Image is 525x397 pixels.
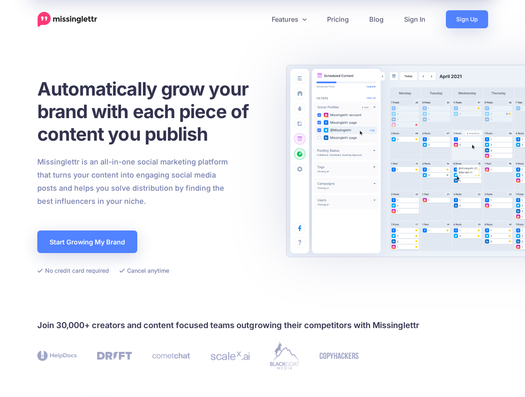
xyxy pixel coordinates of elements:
[37,319,488,332] h4: Join 30,000+ creators and content focused teams outgrowing their competitors with Missinglettr
[37,78,269,145] h1: Automatically grow your brand with each piece of content you publish
[359,10,394,28] a: Blog
[446,10,488,28] a: Sign Up
[37,230,137,253] a: Start Growing My Brand
[261,10,317,28] a: Features
[394,10,436,28] a: Sign In
[37,155,228,208] p: Missinglettr is an all-in-one social marketing platform that turns your content into engaging soc...
[317,10,359,28] a: Pricing
[37,12,98,27] a: Home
